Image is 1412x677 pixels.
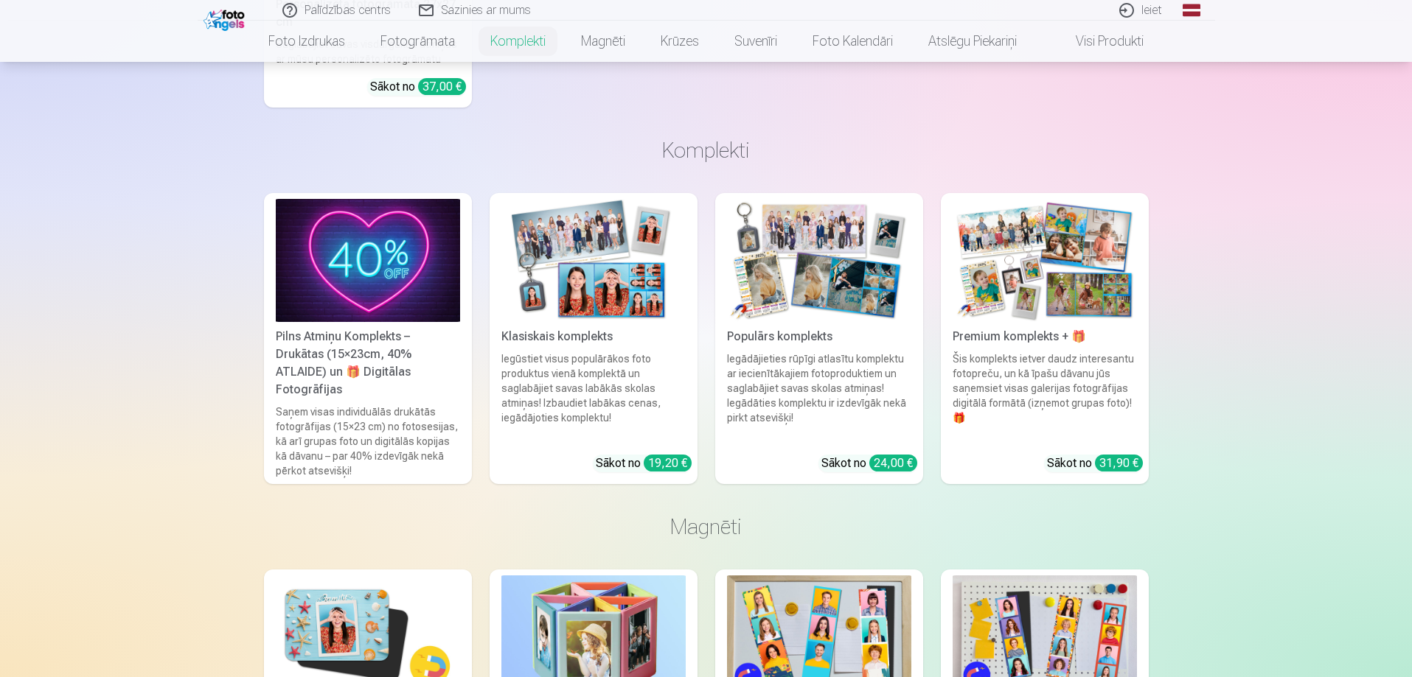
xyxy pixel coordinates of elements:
a: Foto izdrukas [251,21,363,62]
h3: Magnēti [276,513,1137,540]
div: 19,20 € [644,455,692,471]
a: Magnēti [563,21,643,62]
div: Sākot no [1047,455,1143,472]
a: Suvenīri [717,21,795,62]
div: 31,90 € [1095,455,1143,471]
img: Populārs komplekts [727,199,911,322]
img: /fa1 [204,6,248,31]
a: Foto kalendāri [795,21,911,62]
a: Pilns Atmiņu Komplekts – Drukātas (15×23cm, 40% ATLAIDE) un 🎁 Digitālas Fotogrāfijas Pilns Atmiņu... [264,193,472,484]
a: Premium komplekts + 🎁 Premium komplekts + 🎁Šis komplekts ietver daudz interesantu fotopreču, un k... [941,193,1149,484]
a: Atslēgu piekariņi [911,21,1034,62]
h3: Komplekti [276,137,1137,164]
a: Klasiskais komplektsKlasiskais komplektsIegūstiet visus populārākos foto produktus vienā komplekt... [490,193,698,484]
div: Iegādājieties rūpīgi atlasītu komplektu ar iecienītākajiem fotoproduktiem un saglabājiet savas sk... [721,351,917,443]
div: Klasiskais komplekts [495,328,692,345]
div: Premium komplekts + 🎁 [947,328,1143,345]
a: Krūzes [643,21,717,62]
div: Iegūstiet visus populārākos foto produktus vienā komplektā un saglabājiet savas labākās skolas at... [495,351,692,443]
div: 37,00 € [418,78,466,95]
div: Populārs komplekts [721,328,917,345]
div: Saņem visas individuālās drukātās fotogrāfijas (15×23 cm) no fotosesijas, kā arī grupas foto un d... [270,404,466,478]
div: 24,00 € [869,455,917,471]
div: Sākot no [370,78,466,96]
a: Populārs komplektsPopulārs komplektsIegādājieties rūpīgi atlasītu komplektu ar iecienītākajiem fo... [715,193,923,484]
img: Premium komplekts + 🎁 [953,199,1137,322]
div: Šis komplekts ietver daudz interesantu fotopreču, un kā īpašu dāvanu jūs saņemsiet visas galerija... [947,351,1143,443]
div: Sākot no [596,455,692,472]
img: Klasiskais komplekts [501,199,686,322]
div: Sākot no [821,455,917,472]
div: Pilns Atmiņu Komplekts – Drukātas (15×23cm, 40% ATLAIDE) un 🎁 Digitālas Fotogrāfijas [270,328,466,399]
a: Visi produkti [1034,21,1161,62]
img: Pilns Atmiņu Komplekts – Drukātas (15×23cm, 40% ATLAIDE) un 🎁 Digitālas Fotogrāfijas [276,199,460,322]
a: Fotogrāmata [363,21,473,62]
a: Komplekti [473,21,563,62]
